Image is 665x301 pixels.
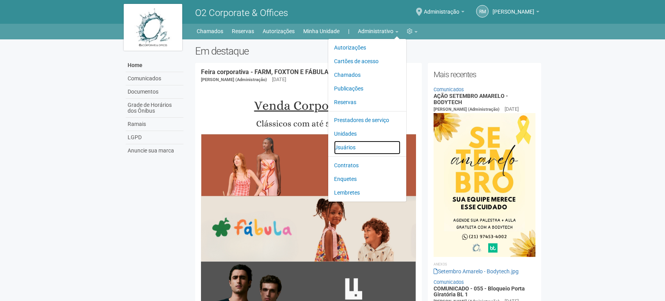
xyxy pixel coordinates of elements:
[434,261,535,268] li: Anexos
[434,268,519,274] a: Setembro Amarelo - Bodytech.jpg
[334,127,400,141] a: Unidades
[263,26,295,37] a: Autorizações
[476,5,489,18] a: RM
[493,10,539,16] a: [PERSON_NAME]
[197,26,223,37] a: Chamados
[201,77,267,82] span: [PERSON_NAME] (Administração)
[434,113,535,257] img: Setembro%20Amarelo%20-%20Bodytech.jpg
[434,279,464,285] a: Comunicados
[272,76,286,83] div: [DATE]
[126,59,183,72] a: Home
[195,7,288,18] span: O2 Corporate & Offices
[334,172,400,186] a: Enquetes
[126,99,183,118] a: Grade de Horários dos Ônibus
[126,85,183,99] a: Documentos
[424,10,464,16] a: Administração
[126,131,183,144] a: LGPD
[126,72,183,85] a: Comunicados
[334,82,400,96] a: Publicações
[434,69,535,80] h2: Mais recentes
[232,26,254,37] a: Reservas
[334,55,400,68] a: Cartões de acesso
[334,41,400,55] a: Autorizações
[493,1,534,15] span: Rogério Machado
[334,96,400,109] a: Reservas
[124,4,182,51] img: logo.jpg
[303,26,340,37] a: Minha Unidade
[126,144,183,157] a: Anuncie sua marca
[434,107,500,112] span: [PERSON_NAME] (Administração)
[201,68,329,76] a: Feira corporativa - FARM, FOXTON E FÁBULA
[358,26,398,37] a: Administrativo
[195,45,541,57] h2: Em destaque
[434,87,464,92] a: Comunicados
[126,118,183,131] a: Ramais
[505,106,519,113] div: [DATE]
[434,93,508,105] a: AÇÃO SETEMBRO AMARELO - BODYTECH
[334,68,400,82] a: Chamados
[334,159,400,172] a: Contratos
[334,141,400,154] a: Usuários
[407,26,418,37] a: Configurações
[334,186,400,200] a: Lembretes
[424,1,459,15] span: Administração
[334,113,400,127] a: Prestadores de serviço
[434,285,525,297] a: COMUNICADO - 055 - Bloqueio Porta Giratória BL 1
[348,26,349,37] a: |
